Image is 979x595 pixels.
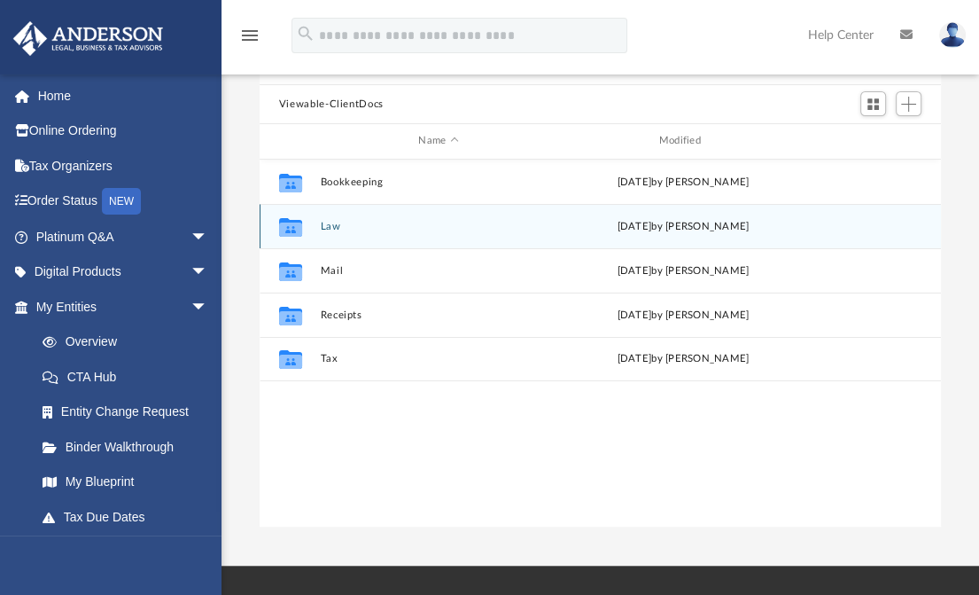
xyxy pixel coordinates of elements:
a: Digital Productsarrow_drop_down [12,254,235,290]
a: Home [12,78,235,114]
div: id [809,133,933,149]
div: Name [319,133,556,149]
button: Add [896,91,922,116]
a: Platinum Q&Aarrow_drop_down [12,219,235,254]
button: Law [320,221,556,232]
a: My Entitiesarrow_drop_down [12,289,235,325]
button: Receipts [320,309,556,321]
button: Switch to Grid View [860,91,887,116]
div: [DATE] by [PERSON_NAME] [564,351,801,367]
a: My [PERSON_NAME] Teamarrow_drop_down [12,535,226,570]
span: arrow_drop_down [190,535,226,571]
a: Binder Walkthrough [25,429,235,465]
button: Mail [320,265,556,277]
a: Overview [25,325,235,360]
a: My Blueprint [25,465,226,500]
span: arrow_drop_down [190,254,226,291]
div: [DATE] by [PERSON_NAME] [564,174,801,190]
button: Bookkeeping [320,176,556,188]
div: [DATE] by [PERSON_NAME] [564,262,801,278]
div: [DATE] by [PERSON_NAME] [564,307,801,323]
a: Order StatusNEW [12,184,235,220]
div: NEW [102,188,141,215]
span: arrow_drop_down [190,219,226,255]
img: Anderson Advisors Platinum Portal [8,21,168,56]
div: [DATE] by [PERSON_NAME] [564,218,801,234]
div: Modified [564,133,802,149]
img: User Pic [939,22,966,48]
div: id [268,133,312,149]
div: grid [260,160,941,527]
a: Tax Due Dates [25,499,235,535]
a: Online Ordering [12,114,235,149]
i: menu [239,25,260,46]
button: Viewable-ClientDocs [279,97,384,113]
button: Tax [320,353,556,364]
span: arrow_drop_down [190,289,226,325]
a: Entity Change Request [25,395,235,430]
a: CTA Hub [25,359,235,395]
a: menu [239,34,260,46]
i: search [296,24,315,43]
a: Tax Organizers [12,148,235,184]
